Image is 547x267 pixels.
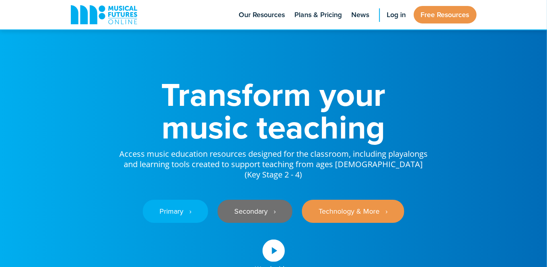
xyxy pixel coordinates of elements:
a: Primary ‎‏‏‎ ‎ › [143,200,208,223]
span: Plans & Pricing [295,10,342,20]
a: Free Resources [414,6,477,23]
h1: Transform your music teaching [119,78,429,143]
span: Log in [387,10,406,20]
span: News [352,10,370,20]
a: Secondary ‎‏‏‎ ‎ › [218,200,292,223]
p: Access music education resources designed for the classroom, including playalongs and learning to... [119,143,429,180]
span: Our Resources [239,10,285,20]
a: Technology & More ‎‏‏‎ ‎ › [302,200,404,223]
